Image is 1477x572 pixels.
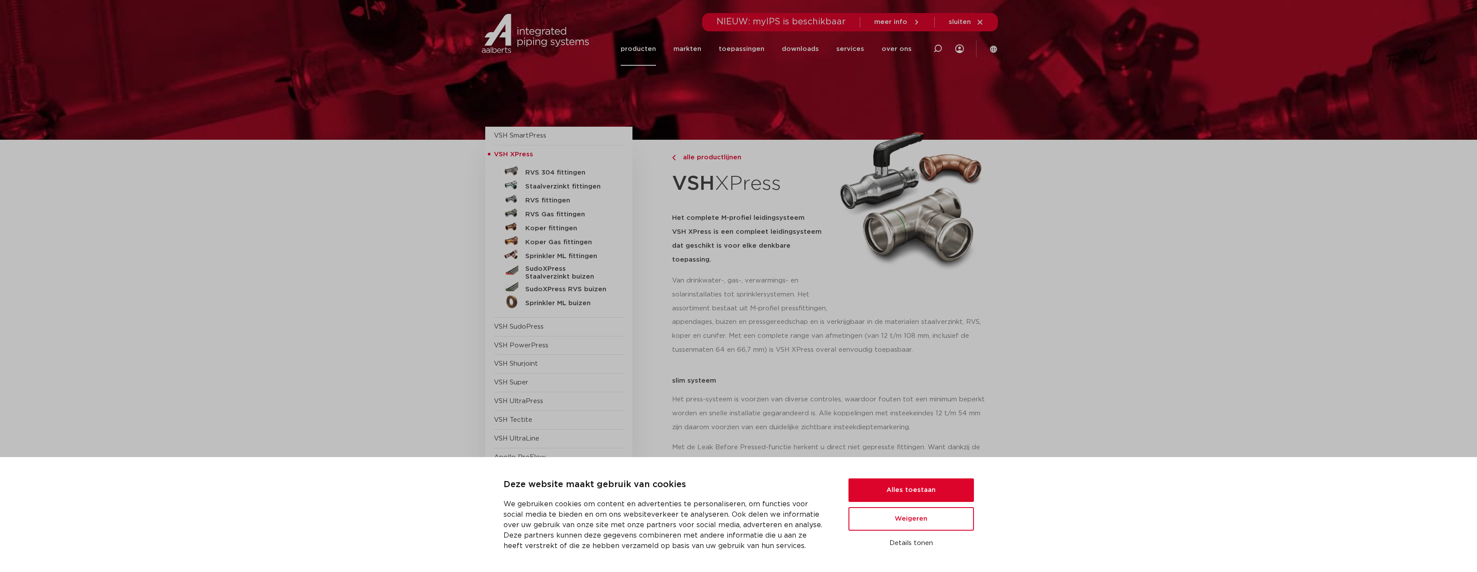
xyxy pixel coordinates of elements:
[874,18,920,26] a: meer info
[525,211,612,219] h5: RVS Gas fittingen
[494,206,624,220] a: RVS Gas fittingen
[848,507,974,531] button: Weigeren
[494,454,546,461] a: Apollo ProFlow
[678,154,741,161] span: alle productlijnen
[621,32,912,66] nav: Menu
[525,265,612,281] h5: SudoXPress Staalverzinkt buizen
[672,211,830,267] h5: Het complete M-profiel leidingsysteem VSH XPress is een compleet leidingsysteem dat geschikt is v...
[672,174,715,194] strong: VSH
[672,152,830,163] a: alle productlijnen
[494,323,544,330] a: VSH SudoPress
[672,441,992,482] p: Met de Leak Before Pressed-functie herkent u direct niet gepresste fittingen. Want dankzij de sli...
[494,435,539,442] a: VSH UltraLine
[525,169,612,177] h5: RVS 304 fittingen
[672,155,676,161] img: chevron-right.svg
[494,248,624,262] a: Sprinkler ML fittingen
[494,360,538,367] a: VSH Shurjoint
[494,379,528,386] a: VSH Super
[848,536,974,551] button: Details tonen
[874,19,907,25] span: meer info
[494,417,532,423] a: VSH Tectite
[494,164,624,178] a: RVS 304 fittingen
[525,299,612,307] h5: Sprinkler ML buizen
[494,220,624,234] a: Koper fittingen
[525,197,612,205] h5: RVS fittingen
[494,398,543,404] a: VSH UltraPress
[494,132,546,139] a: VSH SmartPress
[494,151,533,158] span: VSH XPress
[525,286,612,293] h5: SudoXPress RVS buizen
[672,274,830,316] p: Van drinkwater-, gas-, verwarmings- en solarinstallaties tot sprinklersystemen. Het assortiment b...
[494,234,624,248] a: Koper Gas fittingen
[494,281,624,295] a: SudoXPress RVS buizen
[621,32,656,66] a: producten
[673,32,701,66] a: markten
[525,183,612,191] h5: Staalverzinkt fittingen
[504,478,828,492] p: Deze website maakt gebruik van cookies
[494,192,624,206] a: RVS fittingen
[672,167,830,201] h1: XPress
[494,295,624,309] a: Sprinkler ML buizen
[882,32,912,66] a: over ons
[672,393,992,434] p: Het press-systeem is voorzien van diverse controles, waardoor fouten tot een minimum beperkt word...
[949,19,971,25] span: sluiten
[672,315,992,357] p: appendages, buizen en pressgereedschap en is verkrijgbaar in de materialen staalverzinkt, RVS, ko...
[494,262,624,281] a: SudoXPress Staalverzinkt buizen
[949,18,984,26] a: sluiten
[836,32,864,66] a: services
[525,239,612,246] h5: Koper Gas fittingen
[719,32,764,66] a: toepassingen
[717,17,846,26] span: NIEUW: myIPS is beschikbaar
[848,478,974,502] button: Alles toestaan
[672,377,992,384] p: slim systeem
[494,342,548,349] a: VSH PowerPress
[504,499,828,551] p: We gebruiken cookies om content en advertenties te personaliseren, om functies voor social media ...
[525,225,612,232] h5: Koper fittingen
[782,32,819,66] a: downloads
[525,252,612,260] h5: Sprinkler ML fittingen
[494,178,624,192] a: Staalverzinkt fittingen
